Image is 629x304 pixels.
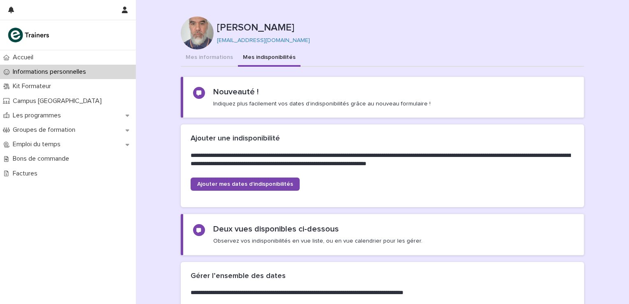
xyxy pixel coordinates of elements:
[191,178,300,191] a: Ajouter mes dates d’indisponibilités
[213,87,259,97] h2: Nouveauté !
[9,54,40,61] p: Accueil
[9,82,58,90] p: Kit Formateur
[217,37,310,43] a: [EMAIL_ADDRESS][DOMAIN_NAME]
[9,170,44,178] p: Factures
[9,126,82,134] p: Groupes de formation
[217,22,581,34] p: [PERSON_NAME]
[9,97,108,105] p: Campus [GEOGRAPHIC_DATA]
[7,27,52,43] img: K0CqGN7SDeD6s4JG8KQk
[181,49,238,67] button: Mes informations
[213,224,339,234] h2: Deux vues disponibles ci-dessous
[191,272,286,281] h2: Gérer l’ensemble des dates
[9,140,67,148] p: Emploi du temps
[191,134,280,143] h2: Ajouter une indisponibilité
[9,68,93,76] p: Informations personnelles
[213,100,431,108] p: Indiquez plus facilement vos dates d’indisponibilités grâce au nouveau formulaire !
[9,112,68,119] p: Les programmes
[213,237,422,245] p: Observez vos indisponibilités en vue liste, ou en vue calendrier pour les gérer.
[238,49,301,67] button: Mes indisponibilités
[197,181,293,187] span: Ajouter mes dates d’indisponibilités
[9,155,76,163] p: Bons de commande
